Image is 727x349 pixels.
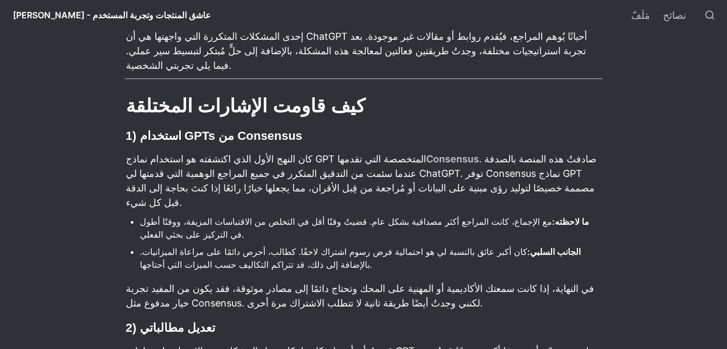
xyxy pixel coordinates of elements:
font: كيف قاومت الإشارات المختلقة [126,95,365,116]
font: كان النهج الأول الذي اكتشفته هو استخدام نماذج GPT المتخصصة التي تقدمها [126,153,426,165]
font: كان أكبر عائق بالنسبة لي هو احتمالية فرض رسوم اشتراك لاحقًا. كطالب، أحرص دائمًا على مراعاة الميزا... [140,246,583,270]
font: نصائح [663,10,686,21]
font: 1) استخدام GPTs من Consensus [126,129,302,143]
font: ما لاحظته: [552,216,589,227]
font: مَلَفّ [631,10,650,21]
font: الجانب السلبي: [527,246,581,257]
font: مع الإجماع، كانت المراجع أكثر مصداقية بشكل عام. قضيتُ وقتًا أقل في التخلص من الاقتباسات المزيفة، ... [140,216,592,240]
font: في النهاية، إذا كانت سمعتك الأكاديمية أو المهنية على المحك وتحتاج دائمًا إلى مصادر موثوقة، فقد يك... [126,283,597,309]
font: 2) تعديل مطالباتي [126,321,215,334]
font: [PERSON_NAME] - عاشق المنتجات وتجربة المستخدم [13,10,211,20]
a: Consensus [426,153,479,165]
